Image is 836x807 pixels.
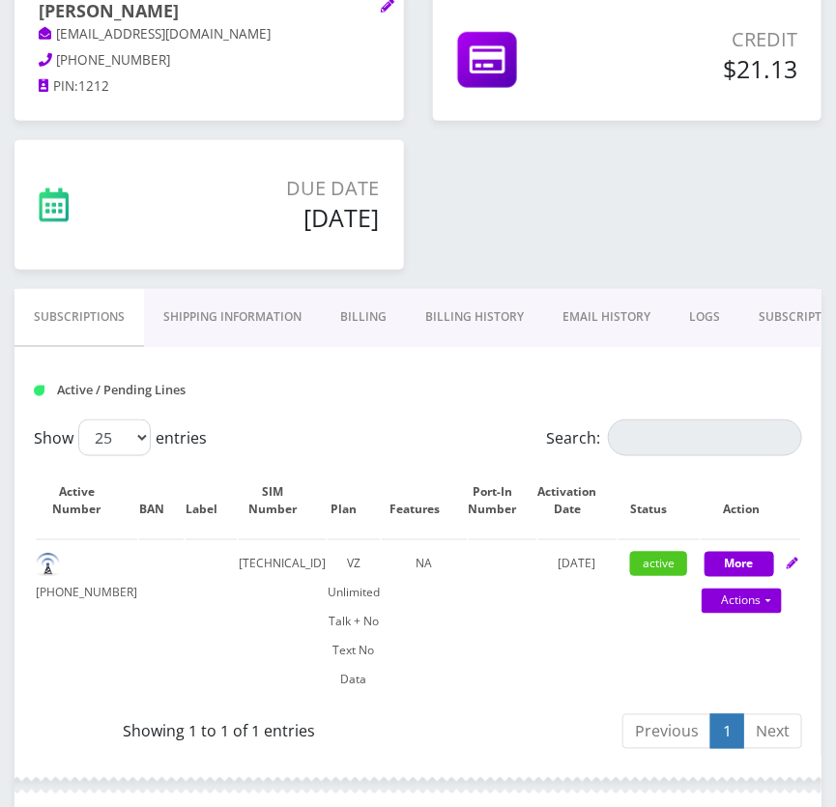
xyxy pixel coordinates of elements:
[670,289,739,345] a: LOGS
[39,1,380,24] h1: [PERSON_NAME]
[743,714,802,750] a: Next
[39,25,272,44] a: [EMAIL_ADDRESS][DOMAIN_NAME]
[36,539,137,705] td: [PHONE_NUMBER]
[702,464,800,537] th: Action: activate to sort column ascending
[702,589,782,614] a: Actions
[611,25,797,54] p: Credit
[382,539,467,705] td: NA
[406,289,543,345] a: Billing History
[161,174,379,203] p: Due Date
[239,464,326,537] th: SIM Number: activate to sort column ascending
[619,464,700,537] th: Status: activate to sort column ascending
[546,419,802,456] label: Search:
[186,464,237,537] th: Label: activate to sort column ascending
[34,712,404,743] div: Showing 1 to 1 of 1 entries
[14,289,144,347] a: Subscriptions
[543,289,670,345] a: EMAIL HISTORY
[559,556,596,572] span: [DATE]
[705,552,774,577] button: More
[328,464,380,537] th: Plan: activate to sort column ascending
[78,419,151,456] select: Showentries
[34,383,271,397] h1: Active / Pending Lines
[328,539,380,705] td: VZ Unlimited Talk + No Text No Data
[608,419,802,456] input: Search:
[139,464,184,537] th: BAN: activate to sort column ascending
[611,54,797,83] h5: $21.13
[57,51,171,69] span: [PHONE_NUMBER]
[321,289,406,345] a: Billing
[78,77,109,95] span: 1212
[39,77,78,97] a: PIN:
[710,714,744,750] a: 1
[630,552,687,576] span: active
[239,539,326,705] td: [TECHNICAL_ID]
[469,464,536,537] th: Port-In Number: activate to sort column ascending
[622,714,711,750] a: Previous
[538,464,617,537] th: Activation Date: activate to sort column ascending
[36,464,137,537] th: Active Number: activate to sort column ascending
[161,203,379,232] h5: [DATE]
[382,464,467,537] th: Features: activate to sort column ascending
[36,553,60,577] img: default.png
[34,386,44,396] img: Active / Pending Lines
[144,289,321,345] a: Shipping Information
[34,419,207,456] label: Show entries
